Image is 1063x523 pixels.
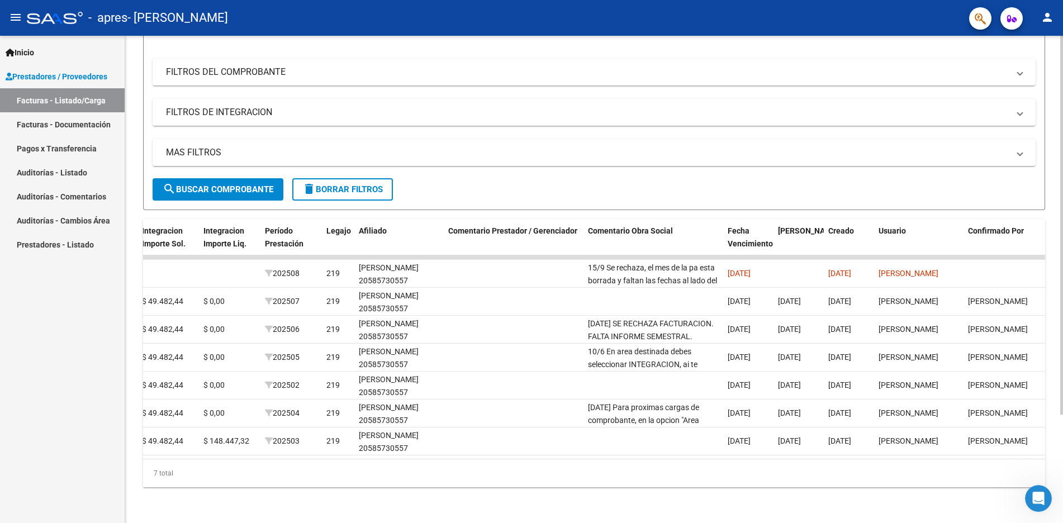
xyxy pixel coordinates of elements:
[828,408,851,417] span: [DATE]
[828,381,851,389] span: [DATE]
[163,184,273,194] span: Buscar Comprobante
[583,219,723,268] datatable-header-cell: Comentario Obra Social
[137,219,199,268] datatable-header-cell: Integracion Importe Sol.
[968,297,1028,306] span: [PERSON_NAME]
[265,325,300,334] span: 202506
[326,226,351,235] span: Legajo
[728,381,751,389] span: [DATE]
[142,408,183,417] span: $ 49.482,44
[828,325,851,334] span: [DATE]
[199,219,260,268] datatable-header-cell: Integracion Importe Liq.
[879,297,938,306] span: [PERSON_NAME]
[448,226,577,235] span: Comentario Prestador / Gerenciador
[828,269,851,278] span: [DATE]
[142,297,183,306] span: $ 49.482,44
[359,345,439,371] div: [PERSON_NAME] 20585730557
[359,401,439,427] div: [PERSON_NAME] 20585730557
[326,379,340,392] div: 219
[964,219,1053,268] datatable-header-cell: Confirmado Por
[265,408,300,417] span: 202504
[828,436,851,445] span: [DATE]
[153,59,1036,85] mat-expansion-panel-header: FILTROS DEL COMPROBANTE
[879,408,938,417] span: [PERSON_NAME]
[322,219,354,268] datatable-header-cell: Legajo
[326,407,340,420] div: 219
[163,182,176,196] mat-icon: search
[879,325,938,334] span: [PERSON_NAME]
[879,269,938,278] span: [PERSON_NAME]
[968,381,1028,389] span: [PERSON_NAME]
[728,325,751,334] span: [DATE]
[728,226,773,248] span: Fecha Vencimiento
[879,381,938,389] span: [PERSON_NAME]
[728,353,751,362] span: [DATE]
[153,99,1036,126] mat-expansion-panel-header: FILTROS DE INTEGRACION
[203,381,225,389] span: $ 0,00
[778,226,838,235] span: [PERSON_NAME]
[203,297,225,306] span: $ 0,00
[778,381,801,389] span: [DATE]
[1025,485,1052,512] iframe: Intercom live chat
[326,351,340,364] div: 219
[265,381,300,389] span: 202502
[828,226,854,235] span: Creado
[778,297,801,306] span: [DATE]
[968,226,1024,235] span: Confirmado Por
[153,178,283,201] button: Buscar Comprobante
[142,381,183,389] span: $ 49.482,44
[326,323,340,336] div: 219
[773,219,824,268] datatable-header-cell: Fecha Confimado
[265,226,303,248] span: Período Prestación
[203,325,225,334] span: $ 0,00
[265,269,300,278] span: 202508
[203,436,249,445] span: $ 148.447,32
[728,297,751,306] span: [DATE]
[1041,11,1054,24] mat-icon: person
[359,226,387,235] span: Afiliado
[728,269,751,278] span: [DATE]
[359,261,439,287] div: [PERSON_NAME] 20585730557
[265,436,300,445] span: 202503
[265,353,300,362] span: 202505
[778,436,801,445] span: [DATE]
[166,106,1009,118] mat-panel-title: FILTROS DE INTEGRACION
[326,435,340,448] div: 219
[143,459,1045,487] div: 7 total
[166,66,1009,78] mat-panel-title: FILTROS DEL COMPROBANTE
[588,263,717,310] span: 15/9 Se rechaza, el mes de la pa esta borrada y faltan las fechas al lado del dia Falta el sello ...
[588,319,718,455] span: [DATE] SE RECHAZA FACTURACION. FALTA INFORME SEMESTRAL. ADJUNTARLO EN DOCUMENTACION RESPALDATORIA...
[302,182,316,196] mat-icon: delete
[879,436,938,445] span: [PERSON_NAME]
[444,219,583,268] datatable-header-cell: Comentario Prestador / Gerenciador
[292,178,393,201] button: Borrar Filtros
[723,219,773,268] datatable-header-cell: Fecha Vencimiento
[9,11,22,24] mat-icon: menu
[359,373,439,399] div: [PERSON_NAME] 20585730557
[874,219,964,268] datatable-header-cell: Usuario
[203,353,225,362] span: $ 0,00
[6,70,107,83] span: Prestadores / Proveedores
[879,353,938,362] span: [PERSON_NAME]
[968,408,1028,417] span: [PERSON_NAME]
[302,184,383,194] span: Borrar Filtros
[588,347,697,407] span: 10/6 En area destinada debes seleccionar INTEGRACION, ai te habilita a poner el periodo prestacio...
[359,429,439,455] div: [PERSON_NAME] 20585730557
[88,6,127,30] span: - apres
[260,219,322,268] datatable-header-cell: Período Prestación
[142,325,183,334] span: $ 49.482,44
[326,295,340,308] div: 219
[828,353,851,362] span: [DATE]
[142,226,186,248] span: Integracion Importe Sol.
[6,46,34,59] span: Inicio
[968,436,1028,445] span: [PERSON_NAME]
[153,139,1036,166] mat-expansion-panel-header: MAS FILTROS
[778,325,801,334] span: [DATE]
[203,408,225,417] span: $ 0,00
[968,353,1028,362] span: [PERSON_NAME]
[203,226,246,248] span: Integracion Importe Liq.
[326,267,340,280] div: 219
[166,146,1009,159] mat-panel-title: MAS FILTROS
[588,226,673,235] span: Comentario Obra Social
[142,436,183,445] span: $ 49.482,44
[968,325,1028,334] span: [PERSON_NAME]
